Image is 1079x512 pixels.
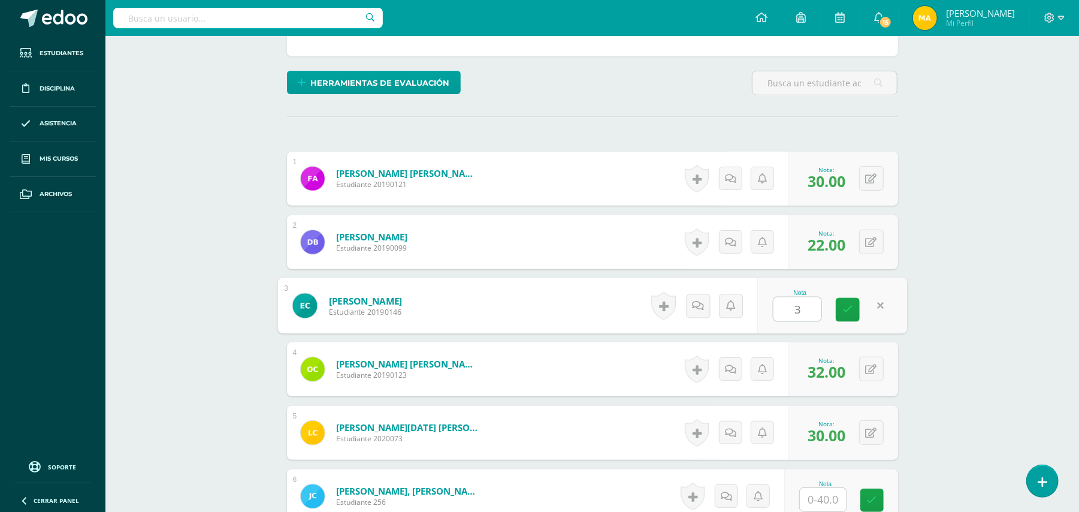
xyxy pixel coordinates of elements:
[808,234,846,255] span: 22.00
[328,294,402,307] a: [PERSON_NAME]
[336,243,407,253] span: Estudiante 20190099
[287,71,461,94] a: Herramientas de evaluación
[808,425,846,445] span: 30.00
[40,154,78,164] span: Mis cursos
[336,497,480,507] span: Estudiante 256
[879,16,892,29] span: 15
[40,84,75,94] span: Disciplina
[310,72,449,94] span: Herramientas de evaluación
[808,171,846,191] span: 30.00
[336,485,480,497] a: [PERSON_NAME], [PERSON_NAME]
[946,7,1015,19] span: [PERSON_NAME]
[799,481,852,487] div: Nota
[49,463,77,471] span: Soporte
[913,6,937,30] img: 215b9c9539769b3c2cc1c8ca402366c2.png
[808,229,846,237] div: Nota:
[946,18,1015,28] span: Mi Perfil
[808,362,846,382] span: 32.00
[301,484,325,508] img: 9a8b58306d4acfe11ff46d9f07349da8.png
[773,297,821,321] input: 0-40.0
[336,167,480,179] a: [PERSON_NAME] [PERSON_NAME]
[336,179,480,189] span: Estudiante 20190121
[800,488,847,511] input: 0-40.0
[336,358,480,370] a: [PERSON_NAME] [PERSON_NAME]
[40,119,77,128] span: Asistencia
[40,49,83,58] span: Estudiantes
[336,433,480,444] span: Estudiante 2020073
[752,71,897,95] input: Busca un estudiante aquí...
[301,230,325,254] img: faa1a398d1658442d581cdbcafd9680c.png
[328,307,402,318] span: Estudiante 20190146
[301,167,325,191] img: f4b91b1b963523eb69cba10cd2f6e706.png
[10,71,96,107] a: Disciplina
[808,165,846,174] div: Nota:
[336,421,480,433] a: [PERSON_NAME][DATE] [PERSON_NAME]
[10,177,96,212] a: Archivos
[808,420,846,428] div: Nota:
[113,8,383,28] input: Busca un usuario...
[336,370,480,380] span: Estudiante 20190123
[773,290,827,296] div: Nota
[40,189,72,199] span: Archivos
[34,496,79,505] span: Cerrar panel
[10,107,96,142] a: Asistencia
[808,356,846,365] div: Nota:
[301,421,325,445] img: 21b7cf462dfbb8facff5b7cbaebbb5f7.png
[10,141,96,177] a: Mis cursos
[292,293,317,318] img: e5c295dda3918d1d3cf7668ea846bc4a.png
[10,36,96,71] a: Estudiantes
[301,357,325,381] img: e7214f5ce749a814c820678b07a160b9.png
[336,231,407,243] a: [PERSON_NAME]
[14,458,91,474] a: Soporte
